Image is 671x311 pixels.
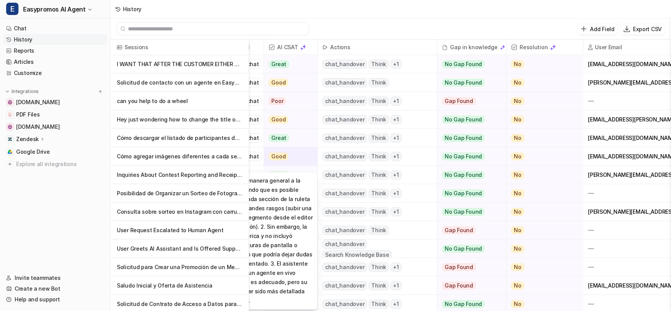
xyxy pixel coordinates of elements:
[583,276,671,294] div: [EMAIL_ADDRESS][DOMAIN_NAME]
[437,129,500,147] button: No Gap Found
[507,239,577,258] button: No
[12,88,39,95] p: Integrations
[511,153,524,160] span: No
[437,184,500,203] button: No Gap Found
[369,60,389,69] span: Think
[3,45,107,56] a: Reports
[369,281,389,290] span: Think
[583,203,671,221] div: [PERSON_NAME][EMAIL_ADDRESS][PERSON_NAME][DOMAIN_NAME]
[123,5,141,13] div: History
[511,245,524,253] span: No
[16,135,39,143] p: Zendesk
[369,263,389,272] span: Think
[595,40,622,55] h2: User Email
[117,73,242,92] p: Solicitud de contacto con un agente en Easypromos
[442,171,485,179] span: No Gap Found
[16,148,50,156] span: Google Drive
[117,129,242,147] p: Cómo descargar el listado de participantes de una promoción finalizada en Easypromos
[390,207,402,216] span: + 1
[322,78,367,87] span: chat_handover
[507,221,577,239] button: No
[511,226,524,234] span: No
[507,276,577,295] button: No
[269,79,288,86] span: Good
[511,116,524,123] span: No
[369,189,389,198] span: Think
[269,60,289,68] span: Great
[583,55,671,73] div: [EMAIL_ADDRESS][DOMAIN_NAME]
[437,203,500,221] button: No Gap Found
[369,96,389,106] span: Think
[3,159,107,170] a: Explore all integrations
[442,116,485,123] span: No Gap Found
[6,160,14,168] img: explore all integrations
[442,153,485,160] span: No Gap Found
[442,79,485,86] span: No Gap Found
[3,57,107,67] a: Articles
[369,226,389,235] span: Think
[264,55,313,73] button: Great
[583,147,671,165] div: [EMAIL_ADDRESS][DOMAIN_NAME]
[322,281,367,290] span: chat_handover
[264,166,313,184] button: Great
[264,129,313,147] button: Great
[16,123,60,131] span: [DOMAIN_NAME]
[117,55,242,73] p: I WANT THAT AFTER THE CUSTOMER EITHER WIN PRIZE 1 OR PRIZE 2
[507,258,577,276] button: No
[621,23,665,35] button: Export CSV
[442,208,485,216] span: No Gap Found
[267,40,314,55] span: AI CSAT
[322,250,392,259] span: Search Knowledge Base
[114,40,246,55] span: Sessions
[322,170,367,180] span: chat_handover
[8,150,12,154] img: Google Drive
[3,109,107,120] a: PDF FilesPDF Files
[507,203,577,221] button: No
[322,189,367,198] span: chat_handover
[507,92,577,110] button: No
[322,263,367,272] span: chat_handover
[322,133,367,143] span: chat_handover
[437,221,500,239] button: Gap Found
[3,273,107,283] a: Invite teammates
[511,97,524,105] span: No
[269,97,286,105] span: Poor
[390,299,402,309] span: + 1
[8,137,12,141] img: Zendesk
[583,73,671,91] div: [PERSON_NAME][EMAIL_ADDRESS][PERSON_NAME][DOMAIN_NAME]
[437,55,500,73] button: No Gap Found
[322,96,367,106] span: chat_handover
[322,239,367,249] span: chat_handover
[264,147,313,166] button: Good
[442,300,485,308] span: No Gap Found
[390,96,402,106] span: + 1
[390,60,402,69] span: + 1
[437,258,500,276] button: Gap Found
[16,111,40,118] span: PDF Files
[5,89,10,94] img: expand menu
[390,115,402,124] span: + 1
[117,92,242,110] p: can you help to do a wheel
[437,166,500,184] button: No Gap Found
[510,40,580,55] span: Resolution
[442,134,485,142] span: No Gap Found
[390,263,402,272] span: + 1
[269,171,289,179] span: Great
[98,89,103,94] img: menu_add.svg
[442,263,476,271] span: Gap Found
[440,40,503,55] div: Gap in knowledge
[3,97,107,108] a: easypromos-apiref.redoc.ly[DOMAIN_NAME]
[3,34,107,45] a: History
[322,207,367,216] span: chat_handover
[369,299,389,309] span: Think
[330,40,350,55] h2: Actions
[369,78,389,87] span: Think
[8,125,12,129] img: www.easypromosapp.com
[578,23,617,35] button: Add Field
[511,282,524,289] span: No
[3,23,107,34] a: Chat
[117,166,242,184] p: Inquiries About Contest Reporting and Receipt Details
[3,146,107,157] a: Google DriveGoogle Drive
[369,207,389,216] span: Think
